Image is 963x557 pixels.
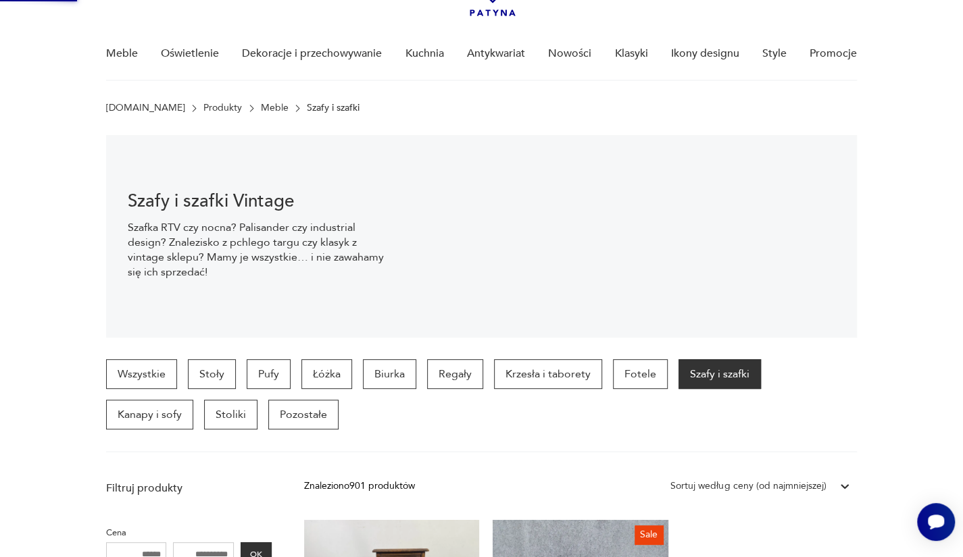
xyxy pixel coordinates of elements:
h1: Szafy i szafki Vintage [128,193,385,209]
div: Sortuj według ceny (od najmniejszej) [670,479,826,494]
p: Filtruj produkty [106,481,272,496]
a: Promocje [810,28,857,80]
a: Meble [106,28,138,80]
a: Regały [427,359,483,389]
a: Wszystkie [106,359,177,389]
a: Ikony designu [671,28,739,80]
a: Stoliki [204,400,257,429]
a: Fotele [613,359,668,389]
a: Produkty [203,103,242,113]
p: Szafka RTV czy nocna? Palisander czy industrial design? Znalezisko z pchlego targu czy klasyk z v... [128,220,385,280]
a: Łóżka [301,359,352,389]
a: Kanapy i sofy [106,400,193,429]
a: Klasyki [614,28,647,80]
div: Znaleziono 901 produktów [304,479,415,494]
a: Pufy [247,359,291,389]
a: Antykwariat [467,28,525,80]
a: Krzesła i taborety [494,359,602,389]
a: Dekoracje i przechowywanie [242,28,382,80]
a: Nowości [548,28,591,80]
a: Oświetlenie [161,28,219,80]
a: Biurka [363,359,416,389]
p: Szafy i szafki [307,103,360,113]
a: Pozostałe [268,400,339,429]
a: [DOMAIN_NAME] [106,103,185,113]
a: Kuchnia [405,28,444,80]
a: Stoły [188,359,236,389]
iframe: Smartsupp widget button [917,503,955,541]
a: Szafy i szafki [678,359,761,389]
a: Meble [261,103,289,113]
p: Cena [106,525,272,540]
a: Style [762,28,787,80]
